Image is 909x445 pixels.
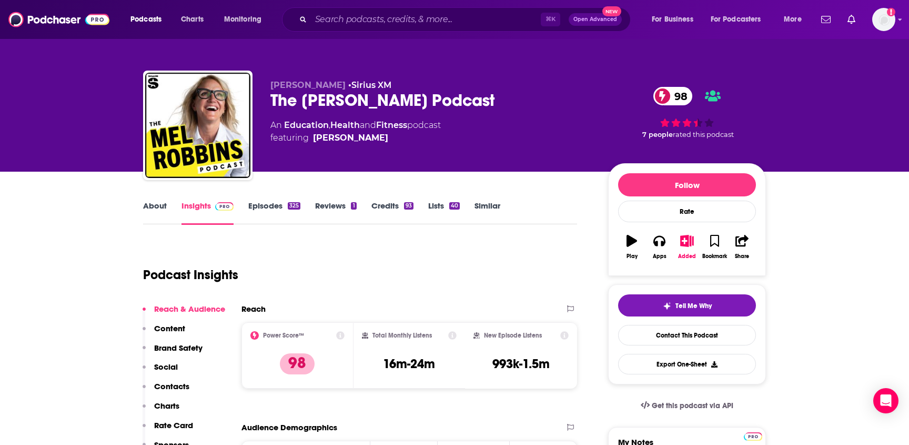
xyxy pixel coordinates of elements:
[270,119,441,144] div: An podcast
[383,356,435,372] h3: 16m-24m
[154,362,178,372] p: Social
[329,120,330,130] span: ,
[376,120,407,130] a: Fitness
[541,13,560,26] span: ⌘ K
[143,381,189,401] button: Contacts
[181,201,234,225] a: InsightsPodchaser Pro
[784,12,802,27] span: More
[154,304,225,314] p: Reach & Audience
[263,332,304,339] h2: Power Score™
[652,12,693,27] span: For Business
[653,87,693,105] a: 98
[492,356,550,372] h3: 993k-1.5m
[348,80,391,90] span: •
[744,431,762,441] a: Pro website
[360,120,376,130] span: and
[154,381,189,391] p: Contacts
[351,202,356,210] div: 1
[618,228,645,266] button: Play
[215,202,234,211] img: Podchaser Pro
[154,420,193,430] p: Rate Card
[143,267,238,283] h1: Podcast Insights
[872,8,895,31] button: Show profile menu
[241,422,337,432] h2: Audience Demographics
[270,132,441,144] span: featuring
[123,11,175,28] button: open menu
[642,131,673,139] span: 7 people
[143,323,185,343] button: Content
[735,253,749,260] div: Share
[673,131,734,139] span: rated this podcast
[652,401,733,410] span: Get this podcast via API
[704,11,776,28] button: open menu
[618,201,756,222] div: Rate
[872,8,895,31] span: Logged in as rowan.sullivan
[404,202,413,210] div: 93
[143,401,179,420] button: Charts
[8,9,109,29] img: Podchaser - Follow, Share and Rate Podcasts
[371,201,413,225] a: Credits93
[143,201,167,225] a: About
[174,11,210,28] a: Charts
[428,201,460,225] a: Lists40
[744,432,762,441] img: Podchaser Pro
[313,132,388,144] a: Mel Robbins
[280,353,315,374] p: 98
[843,11,860,28] a: Show notifications dropdown
[143,362,178,381] button: Social
[644,11,706,28] button: open menu
[653,253,666,260] div: Apps
[330,120,360,130] a: Health
[711,12,761,27] span: For Podcasters
[872,8,895,31] img: User Profile
[449,202,460,210] div: 40
[618,294,756,317] button: tell me why sparkleTell Me Why
[678,253,696,260] div: Added
[181,12,204,27] span: Charts
[484,332,542,339] h2: New Episode Listens
[569,13,622,26] button: Open AdvancedNew
[673,228,701,266] button: Added
[143,304,225,323] button: Reach & Audience
[645,228,673,266] button: Apps
[664,87,693,105] span: 98
[351,80,391,90] a: Sirius XM
[143,343,203,362] button: Brand Safety
[315,201,356,225] a: Reviews1
[729,228,756,266] button: Share
[887,8,895,16] svg: Add a profile image
[154,323,185,333] p: Content
[474,201,500,225] a: Similar
[873,388,898,413] div: Open Intercom Messenger
[248,201,300,225] a: Episodes325
[602,6,621,16] span: New
[573,17,617,22] span: Open Advanced
[618,325,756,345] a: Contact This Podcast
[154,343,203,353] p: Brand Safety
[154,401,179,411] p: Charts
[817,11,835,28] a: Show notifications dropdown
[130,12,161,27] span: Podcasts
[270,80,346,90] span: [PERSON_NAME]
[608,80,766,145] div: 98 7 peoplerated this podcast
[701,228,728,266] button: Bookmark
[675,302,712,310] span: Tell Me Why
[217,11,275,28] button: open menu
[284,120,329,130] a: Education
[618,354,756,374] button: Export One-Sheet
[372,332,432,339] h2: Total Monthly Listens
[145,73,250,178] img: The Mel Robbins Podcast
[288,202,300,210] div: 325
[702,253,727,260] div: Bookmark
[143,420,193,440] button: Rate Card
[627,253,638,260] div: Play
[292,7,641,32] div: Search podcasts, credits, & more...
[663,302,671,310] img: tell me why sparkle
[224,12,261,27] span: Monitoring
[241,304,266,314] h2: Reach
[632,393,742,419] a: Get this podcast via API
[311,11,541,28] input: Search podcasts, credits, & more...
[618,173,756,196] button: Follow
